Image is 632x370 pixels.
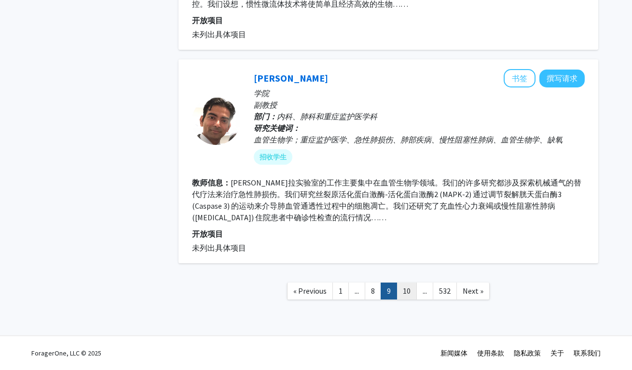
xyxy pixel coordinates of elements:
font: 内科、肺科和重症监护医学科 [277,112,377,121]
font: 血管生物学；重症监护医学、急性肺损伤、肺部疾病、慢性阻塞性肺病、血管生物学、缺氧 [254,135,563,144]
iframe: 聊天 [7,327,41,363]
font: 撰写请求 [547,73,577,83]
span: ... [423,286,427,296]
button: 向 Mahendra Damarla 撰写请求 [539,70,585,87]
a: 1 [332,283,349,299]
a: 隐私政策 [514,349,541,357]
font: 未列出具体项目 [192,243,246,253]
span: « Previous [293,286,327,296]
font: 部门： [254,112,277,121]
font: 开放项目 [192,229,223,239]
font: 开放项目 [192,15,223,25]
font: 教师信息： [192,178,231,187]
a: 9 [381,283,397,299]
a: 联系我们 [574,349,601,357]
a: 关于 [550,349,564,357]
a: [PERSON_NAME] [254,72,328,84]
font: ForagerOne, LLC © 2025 [31,349,101,357]
font: 研究关键词： [254,123,300,133]
font: [PERSON_NAME]拉实验室的工作主要集中在血管生物学领域。我们的许多研究都涉及探索机械通气的替代疗法来治疗急性肺损伤。我们研究丝裂原活化蛋白激酶-活化蛋白激酶2 (MAPK-2) 通过调... [192,178,581,222]
font: 书签 [512,73,527,83]
a: Next [456,283,490,299]
span: Next » [463,286,483,296]
a: 8 [365,283,381,299]
a: 使用条款 [477,349,504,357]
span: ... [355,286,359,296]
font: 副教授 [254,100,277,110]
a: 532 [433,283,457,299]
a: Previous [287,283,333,299]
a: 新闻媒体 [440,349,467,357]
font: 未列出具体项目 [192,29,246,39]
nav: 页面导航 [179,273,598,312]
font: 学院 [254,88,269,98]
button: 将 Mahendra Damarla 添加到书签 [504,69,536,87]
font: 招收学生 [260,153,287,161]
a: 10 [397,283,417,299]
